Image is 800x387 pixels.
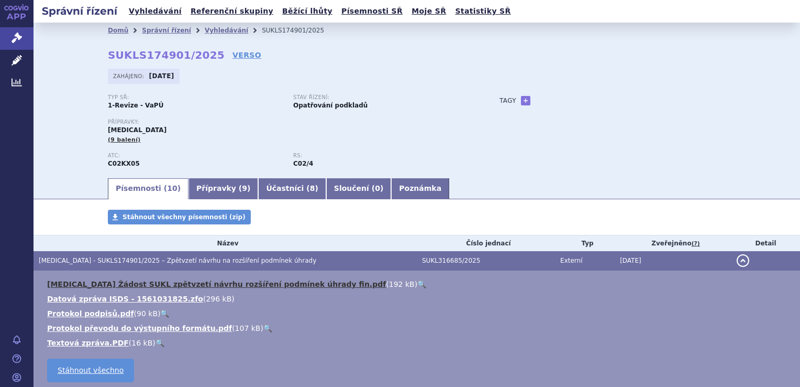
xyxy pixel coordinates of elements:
li: ( ) [47,323,790,334]
strong: riocigvát [293,160,313,167]
span: 0 [375,184,380,192]
a: Statistiky SŘ [452,4,514,18]
p: Stav řízení: [293,94,468,101]
span: Adempas - SUKLS174901/2025 – Zpětvzetí návrhu na rozšíření podmínek úhrady [39,257,316,264]
strong: Opatřování podkladů [293,102,368,109]
a: Přípravky (9) [188,178,258,199]
a: Běžící lhůty [279,4,336,18]
h3: Tagy [499,94,516,107]
a: 🔍 [155,339,164,347]
a: Vyhledávání [205,27,248,34]
a: Písemnosti (10) [108,178,188,199]
a: 🔍 [160,309,169,318]
span: Stáhnout všechny písemnosti (zip) [123,213,246,221]
span: 90 kB [137,309,158,318]
a: Vyhledávání [126,4,185,18]
li: ( ) [47,279,790,289]
strong: SUKLS174901/2025 [108,49,225,61]
a: Správní řízení [142,27,191,34]
a: Stáhnout všechno [47,359,134,382]
li: SUKLS174901/2025 [262,23,338,38]
th: Zveřejněno [615,235,731,251]
span: 296 kB [206,295,231,303]
a: Textová zpráva.PDF [47,339,129,347]
span: [MEDICAL_DATA] [108,126,166,134]
strong: 1-Revize - VaPÚ [108,102,163,109]
a: + [521,96,530,105]
a: Referenční skupiny [187,4,276,18]
th: Číslo jednací [417,235,555,251]
a: Domů [108,27,128,34]
li: ( ) [47,338,790,348]
abbr: (?) [692,240,700,248]
span: Externí [560,257,582,264]
a: Moje SŘ [408,4,449,18]
button: detail [737,254,749,267]
span: Zahájeno: [113,72,146,80]
strong: RIOCIGUÁT [108,160,140,167]
span: 9 [242,184,247,192]
td: SUKL316685/2025 [417,251,555,271]
span: 16 kB [131,339,152,347]
th: Detail [731,235,800,251]
p: Typ SŘ: [108,94,283,101]
th: Typ [555,235,615,251]
span: (9 balení) [108,136,141,143]
a: Stáhnout všechny písemnosti (zip) [108,210,251,224]
a: Účastníci (8) [258,178,326,199]
h2: Správní řízení [34,4,126,18]
span: 8 [310,184,315,192]
a: Poznámka [391,178,449,199]
p: ATC: [108,153,283,159]
li: ( ) [47,294,790,304]
th: Název [34,235,417,251]
p: RS: [293,153,468,159]
a: Datová zpráva ISDS - 1561031825.zfo [47,295,203,303]
a: Písemnosti SŘ [338,4,406,18]
span: 192 kB [389,280,415,288]
li: ( ) [47,308,790,319]
span: 107 kB [235,324,261,332]
span: 10 [167,184,177,192]
a: [MEDICAL_DATA] Žádost SUKL zpětvzetí návrhu rozšíření podmínek úhrady fin.pdf [47,280,386,288]
p: Přípravky: [108,119,479,125]
a: Protokol podpisů.pdf [47,309,134,318]
a: Protokol převodu do výstupního formátu.pdf [47,324,232,332]
a: 🔍 [417,280,426,288]
a: Sloučení (0) [326,178,391,199]
strong: [DATE] [149,72,174,80]
td: [DATE] [615,251,731,271]
a: VERSO [232,50,261,60]
a: 🔍 [263,324,272,332]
